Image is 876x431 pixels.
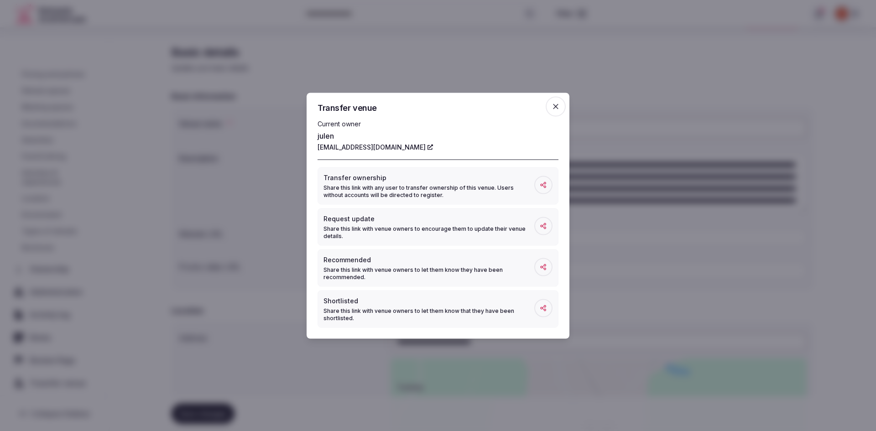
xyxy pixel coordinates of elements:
[318,290,558,327] button: ShortlistedShare this link with venue owners to let them know that they have been shortlisted.
[323,307,534,322] p: Share this link with venue owners to let them know that they have been shortlisted.
[318,104,558,112] h2: Transfer venue
[323,255,534,264] p: Recommended
[323,266,534,280] p: Share this link with venue owners to let them know they have been recommended.
[323,214,534,223] p: Request update
[318,119,558,128] p: Current owner
[323,225,534,239] p: Share this link with venue owners to encourage them to update their venue details.
[323,173,534,182] p: Transfer ownership
[323,184,534,198] p: Share this link with any user to transfer ownership of this venue. Users without accounts will be...
[318,167,558,204] button: Transfer ownershipShare this link with any user to transfer ownership of this venue. Users withou...
[318,208,558,245] button: Request updateShare this link with venue owners to encourage them to update their venue details.
[318,130,558,141] p: julen
[318,142,433,151] a: [EMAIL_ADDRESS][DOMAIN_NAME]
[323,296,534,305] p: Shortlisted
[318,249,558,286] button: RecommendedShare this link with venue owners to let them know they have been recommended.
